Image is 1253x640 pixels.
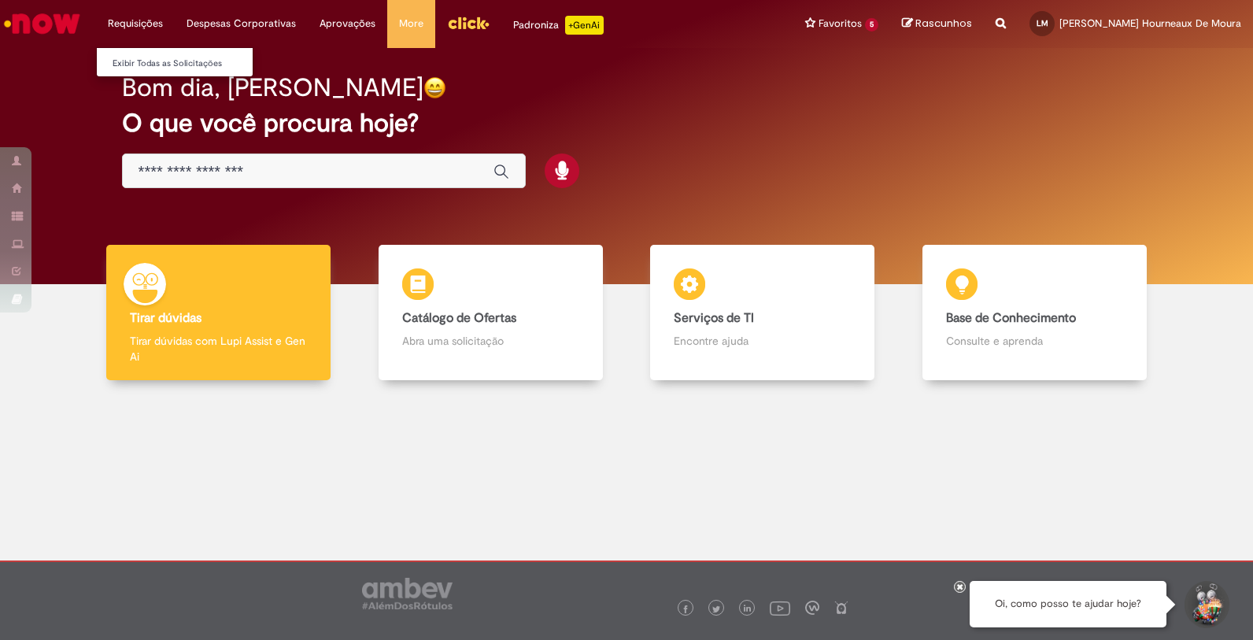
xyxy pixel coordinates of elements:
[1059,17,1241,30] span: [PERSON_NAME] Hourneaux De Moura
[674,310,754,326] b: Serviços de TI
[834,601,848,615] img: logo_footer_naosei.png
[122,74,423,102] h2: Bom dia, [PERSON_NAME]
[96,47,253,77] ul: Requisições
[946,310,1076,326] b: Base de Conhecimento
[970,581,1166,627] div: Oi, como posso te ajudar hoje?
[1182,581,1229,628] button: Iniciar Conversa de Suporte
[770,597,790,618] img: logo_footer_youtube.png
[1037,18,1048,28] span: LM
[744,605,752,614] img: logo_footer_linkedin.png
[447,11,490,35] img: click_logo_yellow_360x200.png
[2,8,83,39] img: ServiceNow
[902,17,972,31] a: Rascunhos
[626,245,899,381] a: Serviços de TI Encontre ajuda
[915,16,972,31] span: Rascunhos
[130,310,201,326] b: Tirar dúvidas
[402,310,516,326] b: Catálogo de Ofertas
[565,16,604,35] p: +GenAi
[399,16,423,31] span: More
[402,333,579,349] p: Abra uma solicitação
[682,605,689,613] img: logo_footer_facebook.png
[674,333,851,349] p: Encontre ajuda
[83,245,355,381] a: Tirar dúvidas Tirar dúvidas com Lupi Assist e Gen Ai
[513,16,604,35] div: Padroniza
[899,245,1171,381] a: Base de Conhecimento Consulte e aprenda
[946,333,1123,349] p: Consulte e aprenda
[320,16,375,31] span: Aprovações
[122,109,1132,137] h2: O que você procura hoje?
[362,578,453,609] img: logo_footer_ambev_rotulo_gray.png
[712,605,720,613] img: logo_footer_twitter.png
[865,18,878,31] span: 5
[355,245,627,381] a: Catálogo de Ofertas Abra uma solicitação
[423,76,446,99] img: happy-face.png
[108,16,163,31] span: Requisições
[819,16,862,31] span: Favoritos
[805,601,819,615] img: logo_footer_workplace.png
[130,333,307,364] p: Tirar dúvidas com Lupi Assist e Gen Ai
[187,16,296,31] span: Despesas Corporativas
[97,55,270,72] a: Exibir Todas as Solicitações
